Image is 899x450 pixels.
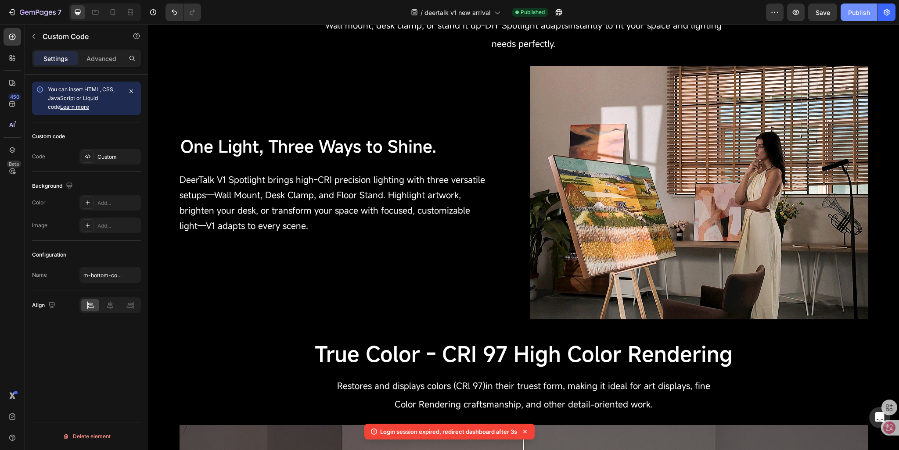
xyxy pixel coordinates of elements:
span: Color Rendering craftsmanship, and other detail-oriented work. [247,374,505,386]
div: Add... [97,199,139,207]
div: Publish [848,8,870,17]
p: Login session expired, redirect dashboard after 3s [380,427,517,436]
span: deertalk v1 new arrival [424,8,491,17]
p: Settings [43,54,68,63]
div: Open Intercom Messenger [869,407,890,428]
div: Undo/Redo [165,4,201,21]
button: 7 [4,4,65,21]
p: Advanced [86,54,116,63]
span: One Light, Three Ways to Shine. [32,111,288,133]
div: Add... [97,222,139,230]
span: You can insert HTML, CSS, JavaScript or Liquid code [48,86,115,110]
div: 450 [8,93,21,100]
div: Custom [97,153,139,161]
div: Image [32,221,47,229]
div: Configuration [32,251,66,259]
iframe: Design area [148,25,899,450]
div: Code [32,153,45,161]
div: Name [32,271,47,279]
span: Restores and displays colors (CRl 97)in their truest form, making it ideal for art displays, fine [189,355,562,367]
img: gempages_581019625022555054-497b7ff2-e888-43a5-85e1-55d38406948e.gif [382,42,720,295]
div: Align [32,300,57,311]
p: 7 [58,7,61,18]
a: Learn more [60,104,89,110]
span: / [421,8,423,17]
button: Publish [841,4,877,21]
span: DeerTalk V1 Spotlight brings high-CRI precision lighting with three versatile setups—Wall Mount, ... [32,149,337,207]
span: True Color - CRI 97 High Color Rendering [167,315,585,343]
span: Save [816,9,830,16]
button: Save [808,4,837,21]
div: Beta [7,161,21,168]
span: Published [521,8,545,16]
span: needs perfectly. [344,13,407,25]
div: Custom code [32,132,65,140]
p: Custom Code [43,31,117,42]
div: Delete element [62,431,111,442]
div: Background [32,180,75,192]
button: Delete element [32,429,141,443]
div: Color [32,199,46,207]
